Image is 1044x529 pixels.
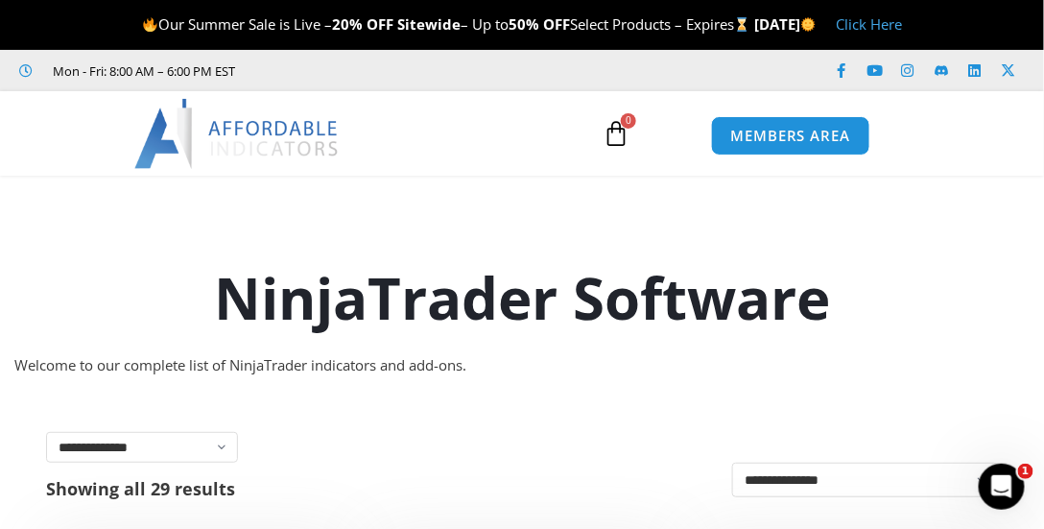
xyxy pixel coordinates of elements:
[731,129,851,143] span: MEMBERS AREA
[142,14,754,34] span: Our Summer Sale is Live – – Up to Select Products – Expires
[332,14,393,34] strong: 20% OFF
[735,17,749,32] img: ⌛
[711,116,871,156] a: MEMBERS AREA
[49,60,236,83] span: Mon - Fri: 8:00 AM – 6:00 PM EST
[732,463,998,497] select: Shop order
[621,113,636,129] span: 0
[574,106,658,161] a: 0
[14,352,1030,379] div: Welcome to our complete list of NinjaTrader indicators and add-ons.
[46,480,235,497] p: Showing all 29 results
[979,464,1025,510] iframe: Intercom live chat
[250,61,538,81] iframe: Customer reviews powered by Trustpilot
[836,14,902,34] a: Click Here
[143,17,157,32] img: 🔥
[14,257,1030,338] h1: NinjaTrader Software
[754,14,817,34] strong: [DATE]
[801,17,816,32] img: 🌞
[509,14,570,34] strong: 50% OFF
[134,99,341,168] img: LogoAI | Affordable Indicators – NinjaTrader
[397,14,461,34] strong: Sitewide
[1018,464,1033,479] span: 1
